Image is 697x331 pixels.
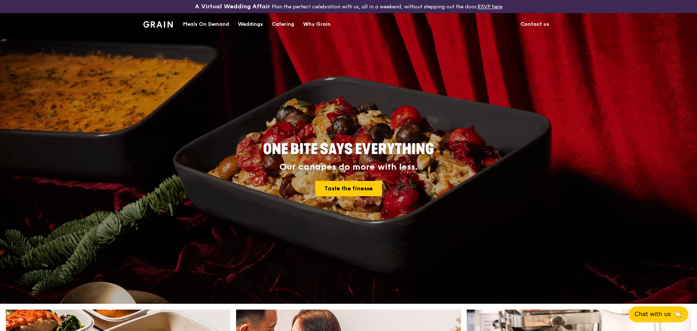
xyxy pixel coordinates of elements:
a: Contact us [516,13,554,35]
span: Chat with us [634,310,671,319]
a: Why Grain [299,13,335,35]
a: Catering [267,13,299,35]
img: Grain [143,21,173,28]
a: GrainGrain [143,13,173,35]
div: Weddings [238,13,263,35]
a: Taste the finesse [315,181,382,196]
div: Our canapés do more with less. [218,162,479,172]
span: ONE BITE SAYS EVERYTHING [263,141,434,158]
a: RSVP here [478,4,502,10]
h3: A Virtual Wedding Affair [195,3,270,10]
span: 🦙 [674,310,682,319]
div: Plan the perfect celebration with us, all in a weekend, without stepping out the door. [139,3,558,10]
div: Why Grain [303,13,331,35]
button: Chat with us🦙 [629,306,688,322]
div: Catering [272,13,294,35]
a: Weddings [234,13,267,35]
div: Meals On Demand [183,13,229,35]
